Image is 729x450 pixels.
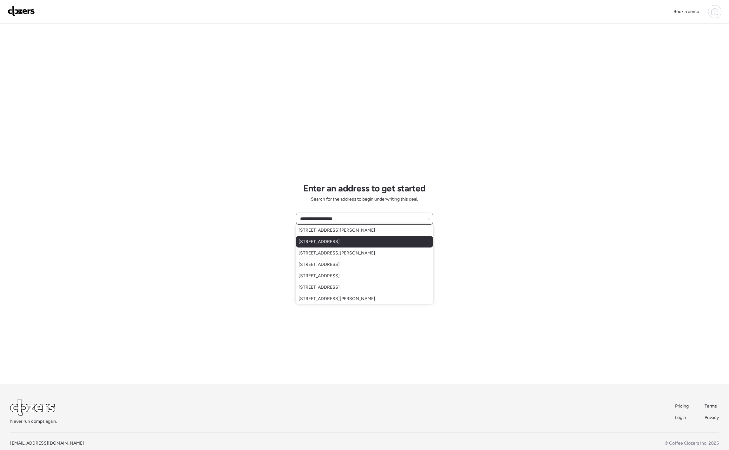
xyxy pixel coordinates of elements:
span: [STREET_ADDRESS] [299,284,340,291]
a: Terms [705,403,719,409]
span: Terms [705,403,717,409]
h1: Enter an address to get started [303,183,426,194]
span: Login [675,415,686,420]
span: Pricing [675,403,689,409]
a: Privacy [705,415,719,421]
img: Logo Light [10,399,55,416]
span: © Coffee Clozers Inc. 2025 [665,440,719,446]
span: [STREET_ADDRESS] [299,273,340,279]
a: Login [675,415,689,421]
span: Never run comps again. [10,418,57,425]
span: [STREET_ADDRESS][PERSON_NAME] [299,250,375,256]
a: Pricing [675,403,689,409]
a: [EMAIL_ADDRESS][DOMAIN_NAME] [10,440,84,446]
img: Logo [8,6,35,16]
span: Book a demo [673,9,699,14]
span: [STREET_ADDRESS][PERSON_NAME] [299,296,375,302]
span: [STREET_ADDRESS] [299,261,340,268]
span: Search for the address to begin underwriting this deal. [311,196,418,202]
span: [STREET_ADDRESS] [299,239,340,245]
span: [STREET_ADDRESS][PERSON_NAME] [299,227,375,234]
